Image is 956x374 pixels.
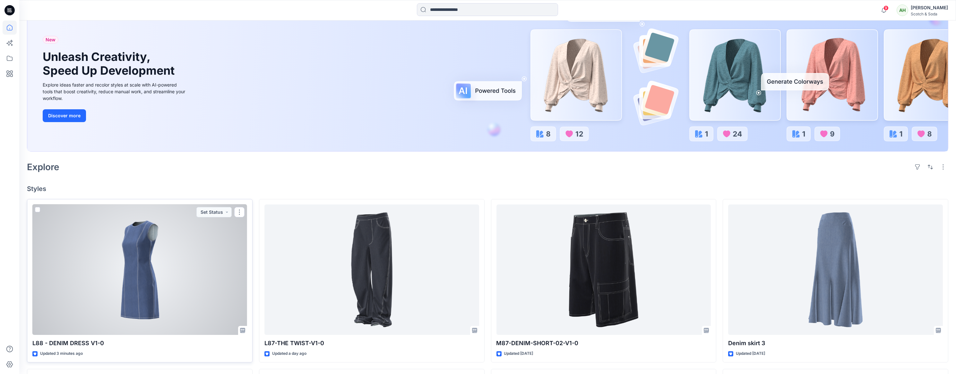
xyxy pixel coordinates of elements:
a: M87-DENIM-SHORT-02-V1-0 [496,204,711,335]
h2: Explore [27,162,59,172]
p: L87-THE TWIST-V1-0 [264,339,479,348]
p: Denim skirt 3 [728,339,943,348]
div: Scotch & Soda [911,12,948,16]
h4: Styles [27,185,948,193]
div: Explore ideas faster and recolor styles at scale with AI-powered tools that boost creativity, red... [43,81,187,102]
h1: Unleash Creativity, Speed Up Development [43,50,177,78]
a: Discover more [43,109,187,122]
p: Updated [DATE] [504,350,533,357]
a: L88 - DENIM DRESS V1-0 [32,204,247,335]
span: 9 [883,5,889,11]
p: Updated 3 minutes ago [40,350,83,357]
p: Updated a day ago [272,350,306,357]
span: New [46,36,56,44]
p: Updated [DATE] [736,350,765,357]
p: L88 - DENIM DRESS V1-0 [32,339,247,348]
button: Discover more [43,109,86,122]
p: M87-DENIM-SHORT-02-V1-0 [496,339,711,348]
div: AH [897,4,908,16]
div: [PERSON_NAME] [911,4,948,12]
a: Denim skirt 3 [728,204,943,335]
a: L87-THE TWIST-V1-0 [264,204,479,335]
